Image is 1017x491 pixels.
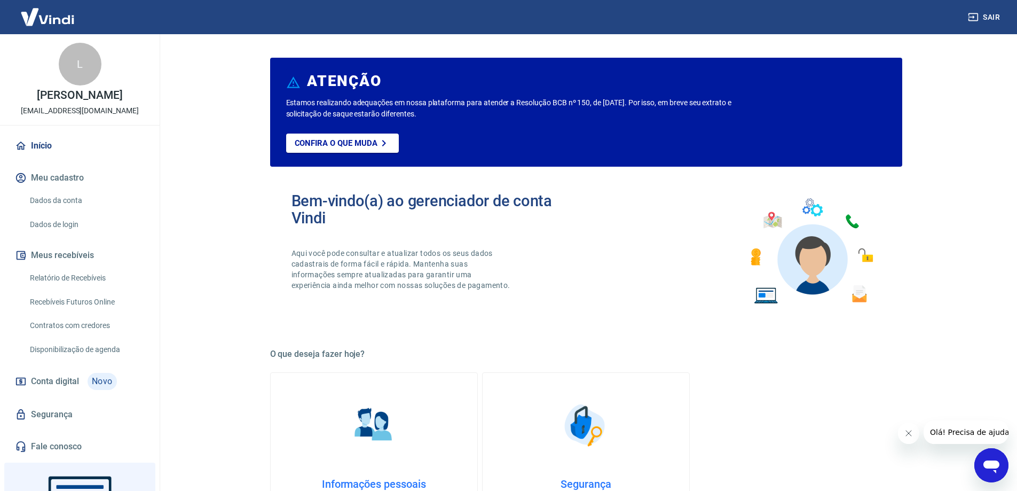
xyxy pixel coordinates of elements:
a: Relatório de Recebíveis [26,267,147,289]
a: Dados da conta [26,190,147,212]
h5: O que deseja fazer hoje? [270,349,902,360]
img: Vindi [13,1,82,33]
iframe: Mensagem da empresa [924,420,1008,444]
button: Sair [966,7,1004,27]
p: Confira o que muda [295,138,377,148]
iframe: Fechar mensagem [898,423,919,444]
img: Imagem de um avatar masculino com diversos icones exemplificando as funcionalidades do gerenciado... [741,192,881,310]
a: Contratos com credores [26,315,147,337]
a: Segurança [13,403,147,426]
p: Aqui você pode consultar e atualizar todos os seus dados cadastrais de forma fácil e rápida. Mant... [291,248,513,291]
a: Recebíveis Futuros Online [26,291,147,313]
a: Confira o que muda [286,134,399,153]
p: [PERSON_NAME] [37,90,122,101]
h6: ATENÇÃO [307,76,381,87]
a: Disponibilização de agenda [26,339,147,361]
span: Novo [88,373,117,390]
img: Informações pessoais [347,399,400,452]
span: Olá! Precisa de ajuda? [6,7,90,16]
h2: Bem-vindo(a) ao gerenciador de conta Vindi [291,192,586,227]
h4: Informações pessoais [288,478,460,490]
a: Início [13,134,147,158]
h4: Segurança [500,478,672,490]
button: Meu cadastro [13,166,147,190]
p: [EMAIL_ADDRESS][DOMAIN_NAME] [21,105,139,116]
a: Dados de login [26,214,147,236]
span: Conta digital [31,374,79,389]
iframe: Botão para abrir a janela de mensagens [974,448,1008,482]
a: Conta digitalNovo [13,369,147,394]
div: L [59,43,101,85]
p: Estamos realizando adequações em nossa plataforma para atender a Resolução BCB nº 150, de [DATE].... [286,97,766,120]
a: Fale conosco [13,435,147,458]
img: Segurança [559,399,612,452]
button: Meus recebíveis [13,244,147,267]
